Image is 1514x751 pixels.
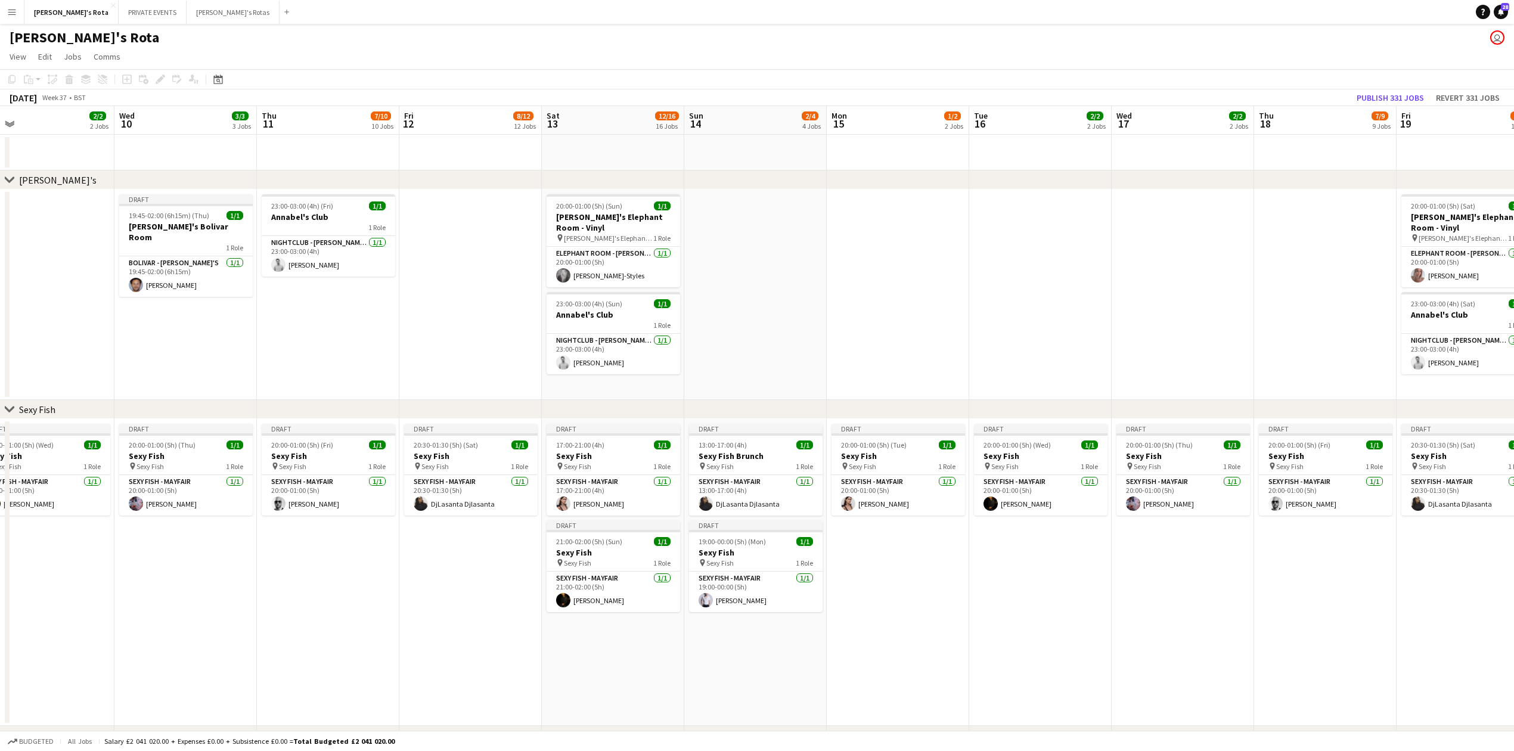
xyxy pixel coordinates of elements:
[1372,111,1388,120] span: 7/9
[511,462,528,471] span: 1 Role
[10,92,37,104] div: [DATE]
[832,424,965,516] div: Draft20:00-01:00 (5h) (Tue)1/1Sexy Fish Sexy Fish1 RoleSEXY FISH - MAYFAIR1/120:00-01:00 (5h)[PER...
[832,424,965,433] div: Draft
[293,737,395,746] span: Total Budgeted £2 041 020.00
[260,117,277,131] span: 11
[279,462,306,471] span: Sexy Fish
[1411,201,1475,210] span: 20:00-01:00 (5h) (Sat)
[796,440,813,449] span: 1/1
[1115,117,1132,131] span: 17
[232,111,249,120] span: 3/3
[1116,475,1250,516] app-card-role: SEXY FISH - MAYFAIR1/120:00-01:00 (5h)[PERSON_NAME]
[119,221,253,243] h3: [PERSON_NAME]'s Bolivar Room
[1411,440,1475,449] span: 20:30-01:30 (5h) (Sat)
[653,234,671,243] span: 1 Role
[689,520,823,530] div: Draft
[1224,440,1240,449] span: 1/1
[974,110,988,121] span: Tue
[653,321,671,330] span: 1 Role
[119,424,253,433] div: Draft
[556,440,604,449] span: 17:00-21:00 (4h)
[94,51,120,62] span: Comms
[1081,462,1098,471] span: 1 Role
[689,572,823,612] app-card-role: SEXY FISH - MAYFAIR1/119:00-00:00 (5h)[PERSON_NAME]
[1230,122,1248,131] div: 2 Jobs
[119,451,253,461] h3: Sexy Fish
[10,29,159,46] h1: [PERSON_NAME]'s Rota
[654,537,671,546] span: 1/1
[129,211,209,220] span: 19:45-02:00 (6h15m) (Thu)
[33,49,57,64] a: Edit
[653,462,671,471] span: 1 Role
[1116,424,1250,433] div: Draft
[706,462,734,471] span: Sexy Fish
[547,212,680,233] h3: [PERSON_NAME]'s Elephant Room - Vinyl
[262,424,395,516] app-job-card: Draft20:00-01:00 (5h) (Fri)1/1Sexy Fish Sexy Fish1 RoleSEXY FISH - MAYFAIR1/120:00-01:00 (5h)[PER...
[232,122,251,131] div: 3 Jobs
[64,51,82,62] span: Jobs
[802,122,821,131] div: 4 Jobs
[83,462,101,471] span: 1 Role
[1372,122,1391,131] div: 9 Jobs
[654,299,671,308] span: 1/1
[655,111,679,120] span: 12/16
[841,440,907,449] span: 20:00-01:00 (5h) (Tue)
[547,424,680,433] div: Draft
[547,110,560,121] span: Sat
[1081,440,1098,449] span: 1/1
[1116,424,1250,516] div: Draft20:00-01:00 (5h) (Thu)1/1Sexy Fish Sexy Fish1 RoleSEXY FISH - MAYFAIR1/120:00-01:00 (5h)[PER...
[654,440,671,449] span: 1/1
[796,462,813,471] span: 1 Role
[1134,462,1161,471] span: Sexy Fish
[689,110,703,121] span: Sun
[547,572,680,612] app-card-role: SEXY FISH - MAYFAIR1/121:00-02:00 (5h)[PERSON_NAME]
[1419,234,1508,243] span: [PERSON_NAME]'s Elephant Room- Vinyl Set
[1276,462,1304,471] span: Sexy Fish
[1257,117,1274,131] span: 18
[653,558,671,567] span: 1 Role
[974,475,1107,516] app-card-role: SEXY FISH - MAYFAIR1/120:00-01:00 (5h)[PERSON_NAME]
[19,174,97,186] div: [PERSON_NAME]'s
[689,520,823,612] div: Draft19:00-00:00 (5h) (Mon)1/1Sexy Fish Sexy Fish1 RoleSEXY FISH - MAYFAIR1/119:00-00:00 (5h)[PER...
[1419,462,1446,471] span: Sexy Fish
[119,475,253,516] app-card-role: SEXY FISH - MAYFAIR1/120:00-01:00 (5h)[PERSON_NAME]
[19,729,90,741] div: Lucky Cat Mayfair
[656,122,678,131] div: 16 Jobs
[119,424,253,516] app-job-card: Draft20:00-01:00 (5h) (Thu)1/1Sexy Fish Sexy Fish1 RoleSEXY FISH - MAYFAIR1/120:00-01:00 (5h)[PER...
[5,49,31,64] a: View
[84,440,101,449] span: 1/1
[1400,117,1411,131] span: 19
[974,424,1107,516] app-job-card: Draft20:00-01:00 (5h) (Wed)1/1Sexy Fish Sexy Fish1 RoleSEXY FISH - MAYFAIR1/120:00-01:00 (5h)[PER...
[556,299,622,308] span: 23:00-03:00 (4h) (Sun)
[689,547,823,558] h3: Sexy Fish
[402,117,414,131] span: 12
[271,440,333,449] span: 20:00-01:00 (5h) (Fri)
[945,122,963,131] div: 2 Jobs
[699,537,766,546] span: 19:00-00:00 (5h) (Mon)
[939,440,955,449] span: 1/1
[689,424,823,516] app-job-card: Draft13:00-17:00 (4h)1/1Sexy Fish Brunch Sexy Fish1 RoleSEXY FISH - MAYFAIR1/113:00-17:00 (4h)DjL...
[66,737,94,746] span: All jobs
[1494,5,1508,19] a: 28
[1223,462,1240,471] span: 1 Role
[832,475,965,516] app-card-role: SEXY FISH - MAYFAIR1/120:00-01:00 (5h)[PERSON_NAME]
[368,223,386,232] span: 1 Role
[404,424,538,516] app-job-card: Draft20:30-01:30 (5h) (Sat)1/1Sexy Fish Sexy Fish1 RoleSEXY FISH - MAYFAIR1/120:30-01:30 (5h)DjLa...
[262,194,395,277] div: 23:00-03:00 (4h) (Fri)1/1Annabel's Club1 RoleNIGHTCLUB - [PERSON_NAME]'S1/123:00-03:00 (4h)[PERSO...
[129,440,196,449] span: 20:00-01:00 (5h) (Thu)
[832,451,965,461] h3: Sexy Fish
[262,451,395,461] h3: Sexy Fish
[1411,299,1475,308] span: 23:00-03:00 (4h) (Sat)
[226,462,243,471] span: 1 Role
[689,475,823,516] app-card-role: SEXY FISH - MAYFAIR1/113:00-17:00 (4h)DjLasanta Djlasanta
[90,122,108,131] div: 2 Jobs
[687,117,703,131] span: 14
[38,51,52,62] span: Edit
[1087,111,1103,120] span: 2/2
[564,234,653,243] span: [PERSON_NAME]'s Elephant Room- Vinyl Set
[226,243,243,252] span: 1 Role
[1259,424,1392,433] div: Draft
[972,117,988,131] span: 16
